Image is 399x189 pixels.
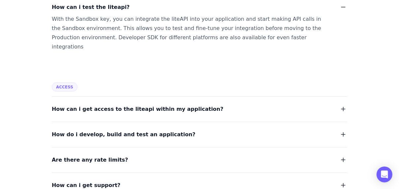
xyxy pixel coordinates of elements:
[52,130,347,139] button: How do i develop, build and test an application?
[52,3,347,12] button: How can i test the liteapi?
[52,105,347,114] button: How can i get access to the liteapi within my application?
[52,155,347,165] button: Are there any rate limits?
[52,155,128,165] span: Are there any rate limits?
[52,82,77,92] span: Access
[377,167,392,182] div: Open Intercom Messenger
[52,15,331,51] div: With the Sandbox key, you can integrate the liteAPI into your application and start making API ca...
[52,3,130,12] span: How can i test the liteapi?
[52,105,223,114] span: How can i get access to the liteapi within my application?
[52,130,196,139] span: How do i develop, build and test an application?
